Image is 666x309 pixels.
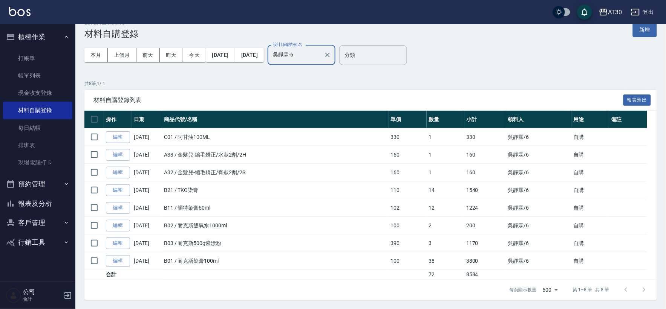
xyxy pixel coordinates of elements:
[389,199,427,217] td: 102
[571,146,609,164] td: 自購
[389,146,427,164] td: 160
[84,80,657,87] p: 共 8 筆, 1 / 1
[427,217,464,234] td: 2
[427,128,464,146] td: 1
[464,146,506,164] td: 160
[506,181,572,199] td: 吳靜霖 /6
[571,252,609,270] td: 自購
[93,96,623,104] span: 材料自購登錄列表
[506,164,572,181] td: 吳靜霖 /6
[106,202,130,214] a: 編輯
[510,286,537,293] p: 每頁顯示數量
[633,26,657,33] a: 新增
[571,217,609,234] td: 自購
[132,146,162,164] td: [DATE]
[623,94,651,106] button: 報表匯出
[427,234,464,252] td: 3
[577,5,592,20] button: save
[322,50,333,60] button: Clear
[540,280,561,300] div: 500
[571,199,609,217] td: 自購
[3,67,72,84] a: 帳單列表
[571,164,609,181] td: 自購
[427,146,464,164] td: 1
[106,131,130,143] a: 編輯
[427,181,464,199] td: 14
[389,217,427,234] td: 100
[132,199,162,217] td: [DATE]
[3,174,72,194] button: 預約管理
[132,252,162,270] td: [DATE]
[506,252,572,270] td: 吳靜霖 /6
[427,199,464,217] td: 12
[464,252,506,270] td: 3800
[506,128,572,146] td: 吳靜霖 /6
[628,5,657,19] button: 登出
[3,137,72,154] a: 排班表
[571,111,609,128] th: 用途
[136,48,160,62] button: 前天
[623,96,651,103] a: 報表匯出
[506,111,572,128] th: 領料人
[106,167,130,178] a: 編輯
[427,270,464,280] td: 72
[162,217,389,234] td: B02 / 耐克斯雙氧水1000ml
[506,199,572,217] td: 吳靜霖 /6
[106,184,130,196] a: 編輯
[608,8,622,17] div: AT30
[506,217,572,234] td: 吳靜霖 /6
[162,164,389,181] td: A32 / 金髮兒-縮毛矯正/膏狀2劑/2S
[573,286,609,293] p: 第 1–8 筆 共 8 筆
[162,234,389,252] td: B03 / 耐克斯500g紫漂粉
[571,128,609,146] td: 自購
[3,50,72,67] a: 打帳單
[106,237,130,249] a: 編輯
[571,234,609,252] td: 自購
[3,84,72,102] a: 現金收支登錄
[464,128,506,146] td: 330
[162,181,389,199] td: B21 / TKO染膏
[106,149,130,161] a: 編輯
[464,270,506,280] td: 8584
[3,102,72,119] a: 材料自購登錄
[427,111,464,128] th: 數量
[506,146,572,164] td: 吳靜霖 /6
[23,296,61,303] p: 會計
[132,217,162,234] td: [DATE]
[389,234,427,252] td: 390
[389,111,427,128] th: 單價
[3,233,72,252] button: 行銷工具
[162,128,389,146] td: C01 / 阿甘油100ML
[162,146,389,164] td: A33 / 金髮兒-縮毛矯正/水狀2劑/2H
[464,111,506,128] th: 小計
[104,111,132,128] th: 操作
[389,181,427,199] td: 110
[162,252,389,270] td: B01 / 耐克斯染膏100ml
[427,252,464,270] td: 38
[206,48,235,62] button: [DATE]
[3,213,72,233] button: 客戶管理
[108,48,136,62] button: 上個月
[106,255,130,267] a: 編輯
[596,5,625,20] button: AT30
[464,199,506,217] td: 1224
[506,234,572,252] td: 吳靜霖 /6
[84,48,108,62] button: 本月
[464,181,506,199] td: 1540
[464,164,506,181] td: 160
[132,111,162,128] th: 日期
[633,23,657,37] button: 新增
[132,164,162,181] td: [DATE]
[3,194,72,213] button: 報表及分析
[160,48,183,62] button: 昨天
[104,270,132,280] td: 合計
[106,220,130,231] a: 編輯
[162,199,389,217] td: B11 / 韻特染膏60ml
[389,128,427,146] td: 330
[389,252,427,270] td: 100
[464,217,506,234] td: 200
[84,29,139,39] h3: 材料自購登錄
[3,27,72,47] button: 櫃檯作業
[132,128,162,146] td: [DATE]
[571,181,609,199] td: 自購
